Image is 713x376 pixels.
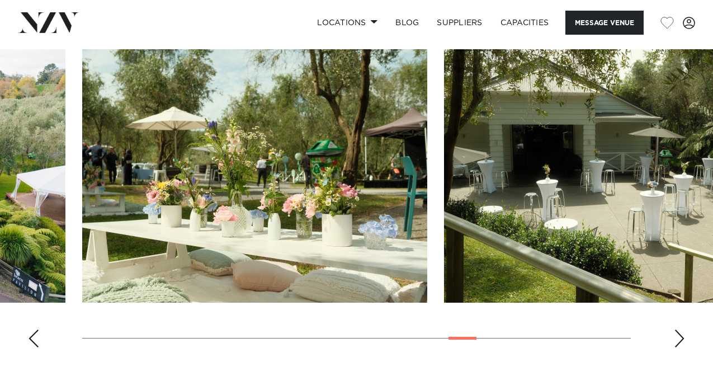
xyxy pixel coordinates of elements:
a: SUPPLIERS [428,11,491,35]
img: nzv-logo.png [18,12,79,32]
swiper-slide: 21 / 30 [82,49,427,303]
a: Capacities [492,11,558,35]
a: Locations [308,11,386,35]
button: Message Venue [565,11,644,35]
a: BLOG [386,11,428,35]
